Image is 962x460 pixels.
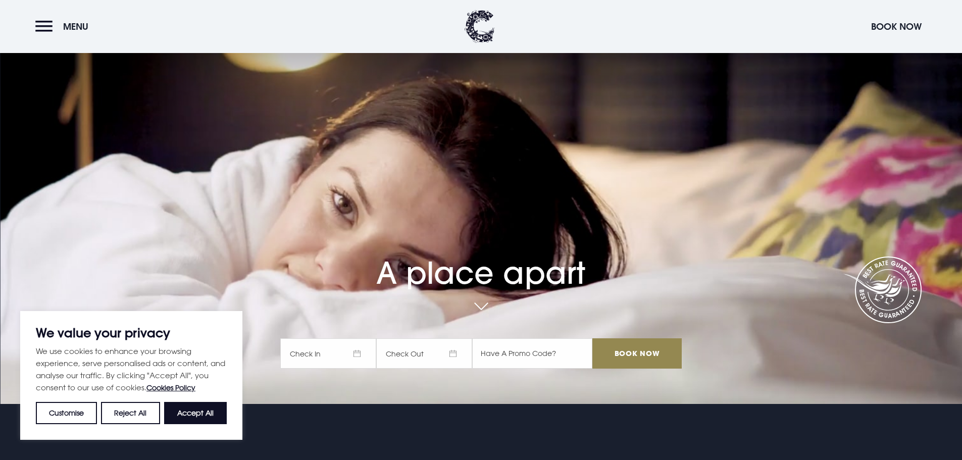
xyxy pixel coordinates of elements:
[164,402,227,424] button: Accept All
[472,338,592,369] input: Have A Promo Code?
[36,327,227,339] p: We value your privacy
[280,338,376,369] span: Check In
[63,21,88,32] span: Menu
[146,383,195,392] a: Cookies Policy
[35,16,93,37] button: Menu
[376,338,472,369] span: Check Out
[101,402,160,424] button: Reject All
[20,311,242,440] div: We value your privacy
[592,338,681,369] input: Book Now
[36,345,227,394] p: We use cookies to enhance your browsing experience, serve personalised ads or content, and analys...
[280,227,681,291] h1: A place apart
[866,16,927,37] button: Book Now
[465,10,495,43] img: Clandeboye Lodge
[36,402,97,424] button: Customise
